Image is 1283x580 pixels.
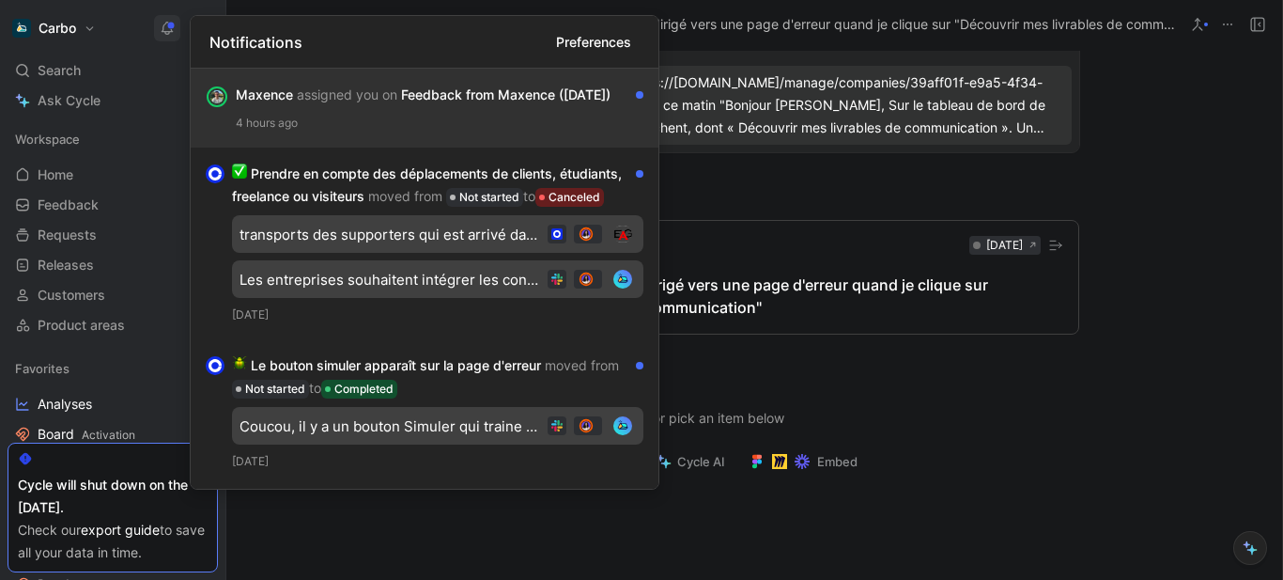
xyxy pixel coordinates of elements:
div: Les entreprises souhaitent intégrer les consultants/freelances via un QEE sans les inclure dans l... [240,271,540,289]
button: Les entreprises souhaitent intégrer les consultants/freelances via un QEE sans les inclure dans l... [232,260,643,298]
span: moved from [545,357,619,373]
div: Canceled [535,188,604,207]
div: ✅Prendre en compte des déplacements de clients, étudiants, freelance ou visiteurs moved from Not ... [191,148,658,339]
span: Preferences [556,31,631,54]
div: 4 hours ago [236,114,643,133]
button: Coucou, il y a un bouton Simuler qui traine chez le dinoavatarlogo [232,407,643,445]
img: avatar [580,274,591,284]
div: [DATE] [232,306,643,324]
img: logo [613,270,632,289]
div: Prendre en compte des déplacements de clients, étudiants, freelance ou visiteurs [232,163,628,208]
div: Le bouton simuler apparaît sur la page d'erreur [232,354,628,400]
span: to [309,380,321,396]
div: transports des supporters qui est arrivé dans “autres” au lieu de transports achats des équipemen... [240,226,540,243]
div: Not started [232,380,309,399]
div: [DATE] [232,452,643,471]
img: ✅ [232,164,247,179]
span: moved from [368,188,442,204]
button: transports des supporters qui est arrivé dans “autres” au lieu de transports achats des équipemen... [232,215,643,253]
div: 🪲Le bouton simuler apparaît sur la page d'erreur moved from Not startedtoCompletedCoucou, il y a ... [191,339,658,486]
img: logo [613,416,632,435]
button: Preferences [548,27,640,57]
img: avatar [580,228,591,239]
img: avatar [209,88,225,105]
div: Not started [446,188,523,207]
img: logo [613,225,632,243]
span: assigned you on [297,86,397,102]
span: to [523,188,535,204]
img: 🪲 [232,355,247,370]
div: Maxence Feedback from Maxence ([DATE]) [236,84,628,106]
div: Coucou, il y a un bouton Simuler qui traine chez le dino [240,417,540,435]
div: Completed [321,380,397,399]
div: avatarMaxence assigned you on Feedback from Maxence ([DATE])4 hours ago [191,69,658,148]
span: Notifications [209,31,302,54]
img: avatar [580,420,591,431]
